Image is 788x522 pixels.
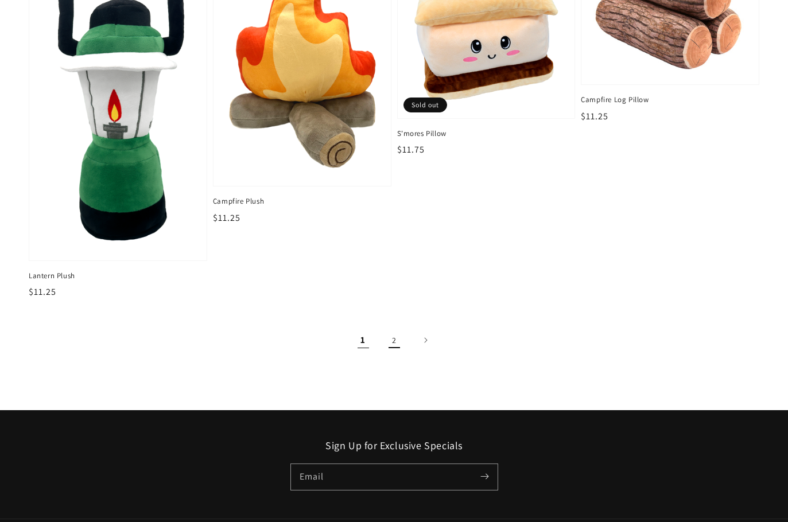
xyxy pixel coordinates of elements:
[213,212,240,224] span: $11.25
[581,95,759,105] span: Campfire Log Pillow
[382,328,407,353] a: Page 2
[29,286,56,298] span: $11.25
[581,110,608,122] span: $11.25
[29,328,759,353] nav: Pagination
[351,328,376,353] span: Page 1
[397,143,425,155] span: $11.75
[397,128,576,139] span: S'mores Pillow
[213,196,391,207] span: Campfire Plush
[472,464,498,489] button: Subscribe
[29,439,759,452] h2: Sign Up for Exclusive Specials
[413,328,438,353] a: Next page
[403,98,447,112] span: Sold out
[29,271,207,281] span: Lantern Plush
